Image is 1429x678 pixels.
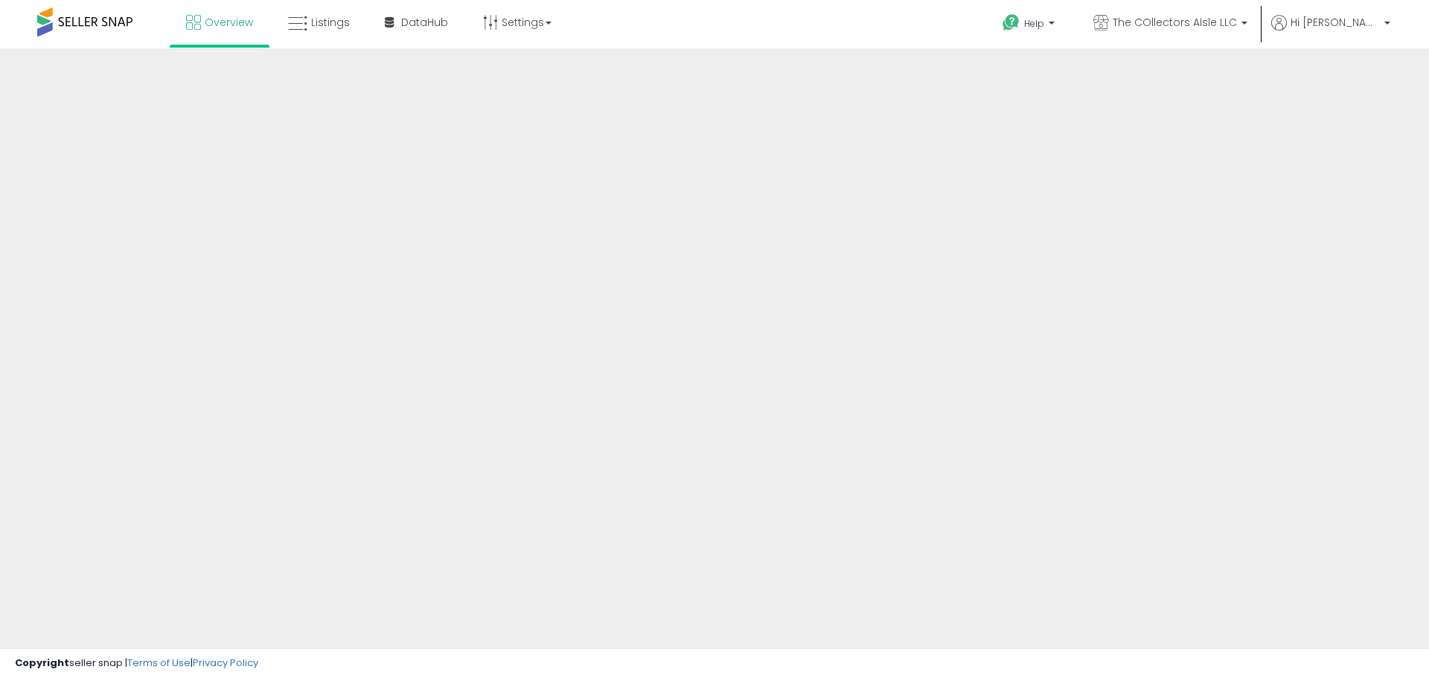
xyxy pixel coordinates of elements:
[15,656,258,671] div: seller snap | |
[15,656,69,670] strong: Copyright
[991,2,1070,48] a: Help
[127,656,191,670] a: Terms of Use
[401,15,448,30] span: DataHub
[205,15,253,30] span: Overview
[1291,15,1380,30] span: Hi [PERSON_NAME]
[193,656,258,670] a: Privacy Policy
[1271,15,1390,48] a: Hi [PERSON_NAME]
[1024,17,1044,30] span: Help
[1002,13,1020,32] i: Get Help
[1113,15,1237,30] span: The COllectors AIsle LLC
[311,15,350,30] span: Listings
